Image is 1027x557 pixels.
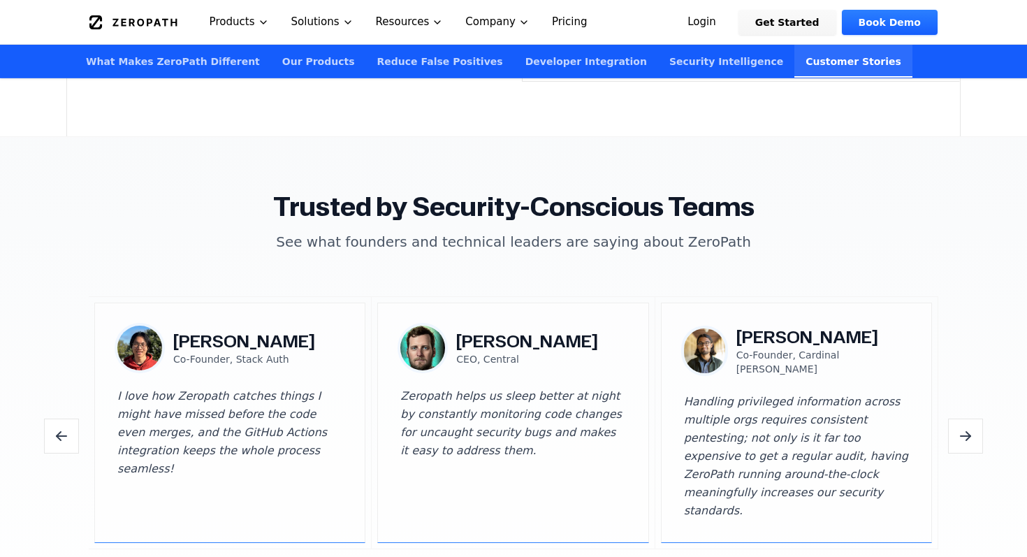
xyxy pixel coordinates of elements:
a: What Makes ZeroPath Different [75,45,271,78]
a: Our Products [271,45,366,78]
p: Co-Founder, Stack Auth [173,352,315,366]
button: Previous testimonials [44,419,79,454]
h3: [PERSON_NAME] [456,330,598,352]
h2: Trusted by Security-Conscious Teams [89,193,938,221]
img: Josh Wymer [400,326,445,370]
a: Book Demo [842,10,938,35]
h3: [PERSON_NAME] [173,330,315,352]
a: Customer Stories [794,45,912,78]
img: Zai Shi [117,326,162,370]
h3: [PERSON_NAME] [736,326,909,348]
blockquote: Handling privileged information across multiple orgs requires consistent pentesting; not only is ... [684,393,909,520]
a: Login [671,10,733,35]
a: Developer Integration [514,45,658,78]
p: CEO, Central [456,352,598,366]
blockquote: I love how Zeropath catches things I might have missed before the code even merges, and the GitHu... [117,387,342,520]
img: Muhammad Khattak [684,328,725,373]
a: Security Intelligence [658,45,794,78]
a: Get Started [738,10,836,35]
a: Reduce False Positives [366,45,514,78]
blockquote: Zeropath helps us sleep better at night by constantly monitoring code changes for uncaught securi... [400,387,625,520]
p: See what founders and technical leaders are saying about ZeroPath [245,232,782,252]
p: Co-Founder, Cardinal [PERSON_NAME] [736,348,909,376]
button: Next testimonials [948,419,983,454]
